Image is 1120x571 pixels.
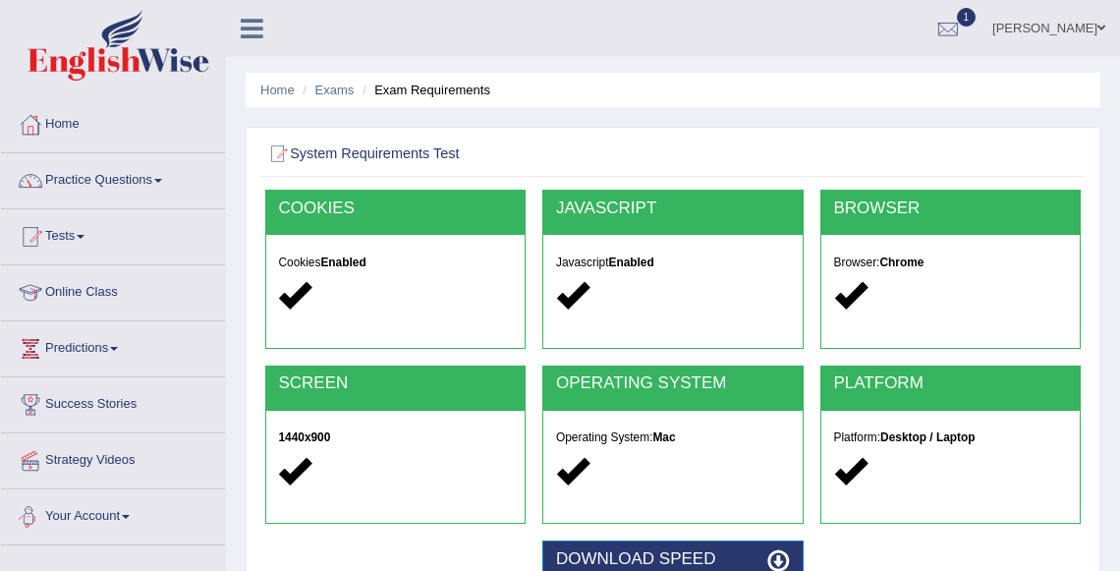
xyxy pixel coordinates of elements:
a: Home [260,83,295,97]
strong: Desktop / Laptop [880,430,975,444]
a: Home [1,97,225,146]
a: Predictions [1,321,225,371]
span: 1 [957,8,977,27]
strong: Enabled [609,256,654,269]
h5: Platform: [834,431,1068,444]
strong: Enabled [320,256,365,269]
h2: DOWNLOAD SPEED [556,550,790,569]
strong: 1440x900 [278,430,330,444]
a: Success Stories [1,377,225,427]
h5: Operating System: [556,431,790,444]
h2: SCREEN [278,374,512,393]
h5: Cookies [278,257,512,269]
strong: Chrome [879,256,924,269]
li: Exam Requirements [358,81,490,99]
strong: Mac [652,430,675,444]
h5: Browser: [834,257,1068,269]
a: Strategy Videos [1,433,225,483]
h2: JAVASCRIPT [556,200,790,218]
a: Your Account [1,489,225,539]
h2: BROWSER [834,200,1068,218]
h5: Javascript [556,257,790,269]
a: Online Class [1,265,225,314]
h2: System Requirements Test [265,142,771,167]
a: Tests [1,209,225,258]
a: Practice Questions [1,153,225,202]
h2: OPERATING SYSTEM [556,374,790,393]
a: Exams [315,83,355,97]
h2: COOKIES [278,200,512,218]
h2: PLATFORM [834,374,1068,393]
